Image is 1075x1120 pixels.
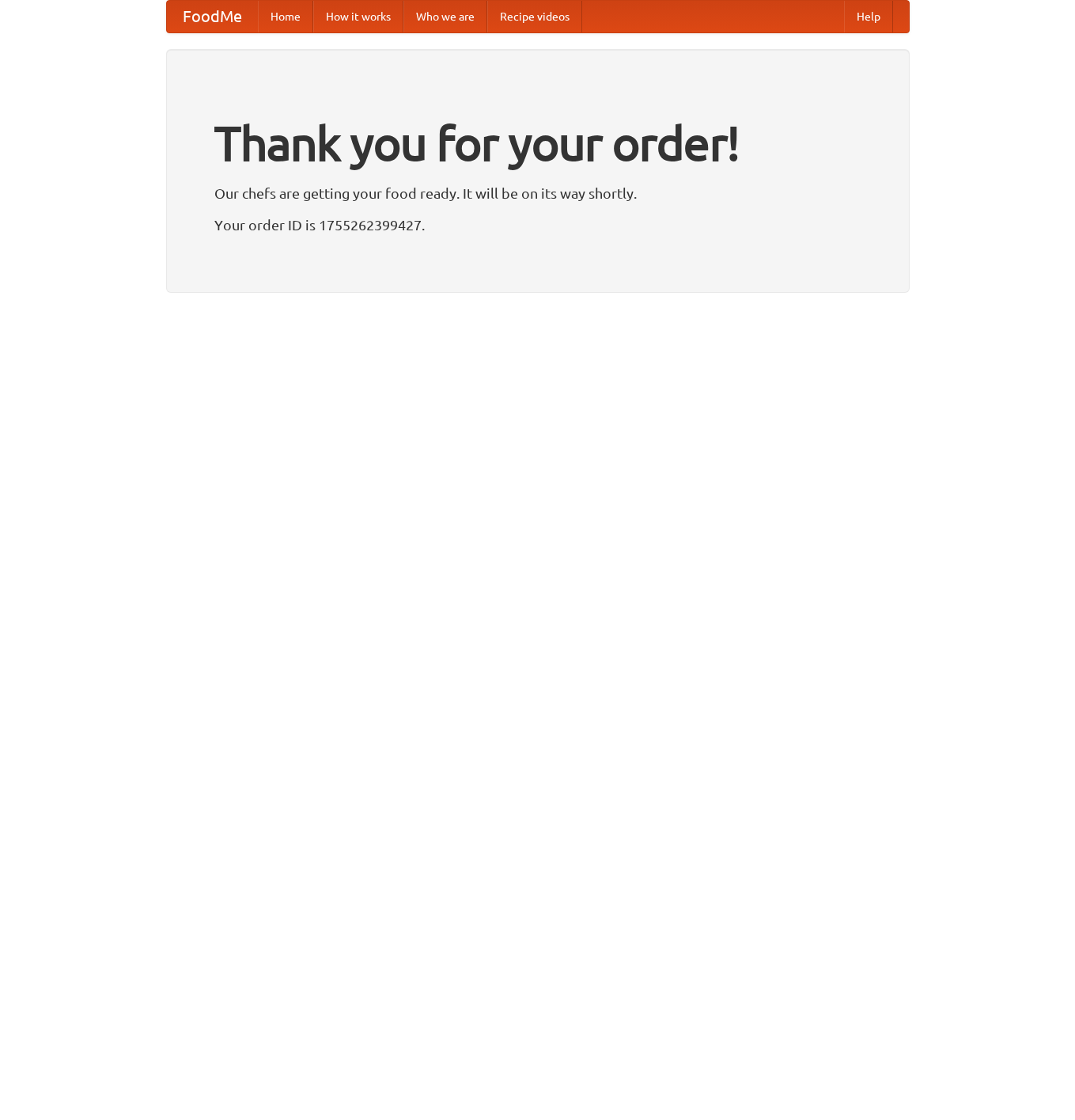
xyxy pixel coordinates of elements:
a: Who we are [403,1,487,32]
a: Home [258,1,313,32]
a: FoodMe [167,1,258,32]
h1: Thank you for your order! [214,105,861,181]
p: Your order ID is 1755262399427. [214,213,861,237]
a: Help [844,1,893,32]
a: Recipe videos [487,1,582,32]
a: How it works [313,1,403,32]
p: Our chefs are getting your food ready. It will be on its way shortly. [214,181,861,205]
